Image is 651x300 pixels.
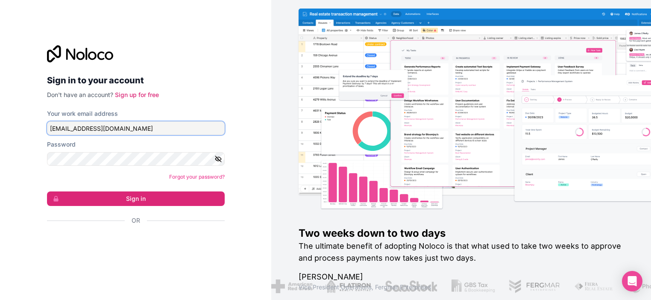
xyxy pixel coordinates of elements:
[47,121,225,135] input: Email address
[622,271,642,291] div: Open Intercom Messenger
[47,91,113,98] span: Don't have an account?
[47,73,225,88] h2: Sign in to your account
[47,191,225,206] button: Sign in
[299,271,624,283] h1: [PERSON_NAME]
[169,174,225,180] a: Forgot your password?
[271,279,313,293] img: /assets/american-red-cross-BAupjrZR.png
[47,152,225,166] input: Password
[115,91,159,98] a: Sign up for free
[299,240,624,264] h2: The ultimate benefit of adopting Noloco is that what used to take two weeks to approve and proces...
[299,283,624,291] h1: Vice President Operations , Fergmar Enterprises
[47,109,118,118] label: Your work email address
[299,226,624,240] h1: Two weeks down to two days
[43,234,222,253] iframe: Sign in with Google Button
[132,216,140,225] span: Or
[47,140,76,149] label: Password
